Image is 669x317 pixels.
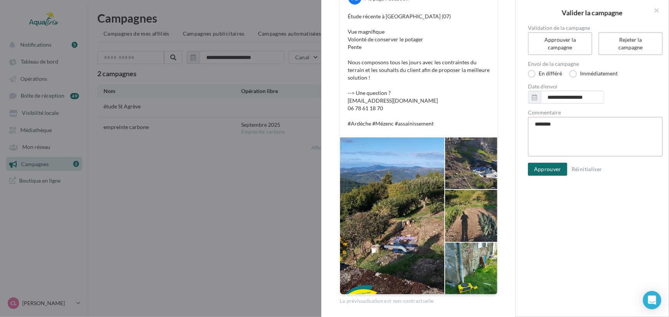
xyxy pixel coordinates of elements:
label: Immédiatement [569,70,618,78]
label: Validation de la campagne [528,25,663,31]
label: Commentaire [528,110,663,115]
label: En différé [528,70,562,78]
h2: Valider la campagne [528,9,657,16]
button: Approuver [528,163,567,176]
p: Étude récente à [GEOGRAPHIC_DATA] (07) Vue magnifique Volonté de conserver le potager Pente Nous ... [348,13,490,127]
div: Approuver la campagne [537,36,583,51]
label: Date d'envoi [528,84,663,89]
div: Rejeter la campagne [608,36,654,51]
label: Envoi de la campagne [528,61,663,67]
button: Réinitialiser [569,165,605,174]
div: La prévisualisation est non-contractuelle [340,295,497,305]
div: Open Intercom Messenger [643,291,661,309]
